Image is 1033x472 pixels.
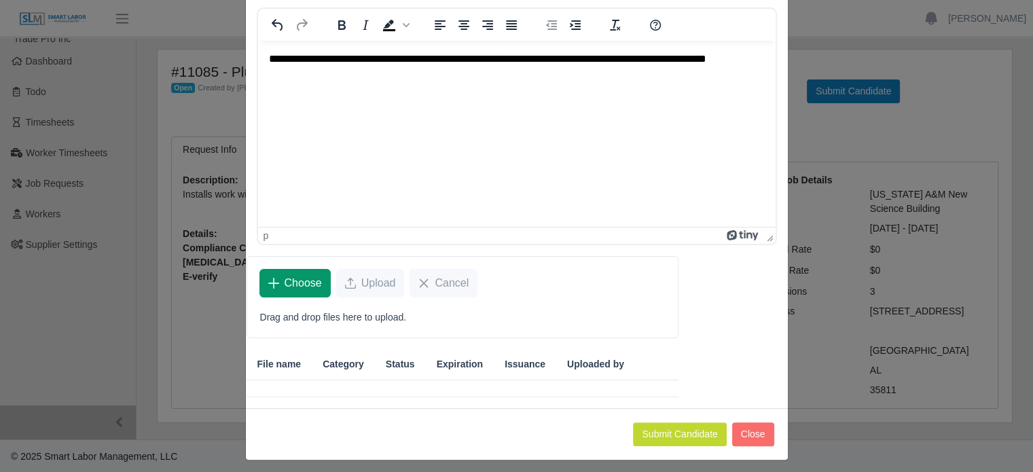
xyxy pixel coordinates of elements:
[264,230,269,241] div: p
[567,357,624,371] span: Uploaded by
[540,16,563,35] button: Decrease indent
[476,16,499,35] button: Align right
[258,41,776,227] iframe: Rich Text Area
[290,16,313,35] button: Redo
[410,269,477,297] button: Cancel
[732,422,774,446] button: Close
[386,357,415,371] span: Status
[429,16,452,35] button: Align left
[266,16,289,35] button: Undo
[257,357,302,371] span: File name
[604,16,627,35] button: Clear formatting
[564,16,587,35] button: Increase indent
[285,275,322,291] span: Choose
[633,422,726,446] button: Submit Candidate
[260,310,666,325] p: Drag and drop files here to upload.
[727,230,761,241] a: Powered by Tiny
[452,16,475,35] button: Align center
[378,16,412,35] div: Background color Black
[259,269,331,297] button: Choose
[361,275,396,291] span: Upload
[505,357,545,371] span: Issuance
[323,357,364,371] span: Category
[354,16,377,35] button: Italic
[644,16,667,35] button: Help
[435,275,469,291] span: Cancel
[437,357,483,371] span: Expiration
[500,16,523,35] button: Justify
[336,269,405,297] button: Upload
[330,16,353,35] button: Bold
[761,228,776,244] div: Press the Up and Down arrow keys to resize the editor.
